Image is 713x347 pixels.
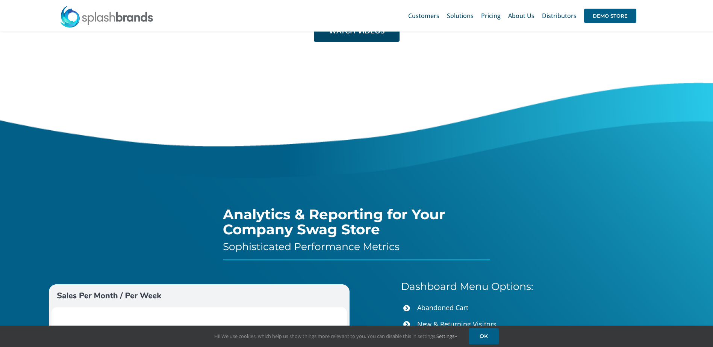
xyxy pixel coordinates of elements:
[481,13,501,19] span: Pricing
[417,303,468,312] span: Abandoned Cart
[408,4,636,28] nav: Main Menu Sticky
[481,4,501,28] a: Pricing
[408,4,439,28] a: Customers
[401,280,533,293] span: Dashboard Menu Options:
[542,4,577,28] a: Distributors
[60,5,154,28] img: SplashBrands.com Logo
[542,13,577,19] span: Distributors
[436,333,457,339] a: Settings
[223,240,400,253] span: Sophisticated Performance Metrics
[508,13,534,19] span: About Us
[447,13,474,19] span: Solutions
[417,320,497,329] span: New & Returning Visitors
[469,328,499,344] a: OK
[408,13,439,19] span: Customers
[584,4,636,28] a: DEMO STORE
[584,9,636,23] span: DEMO STORE
[223,206,445,238] span: Analytics & Reporting for Your Company Swag Store
[214,333,457,339] span: Hi! We use cookies, which help us show things more relevant to you. You can disable this in setti...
